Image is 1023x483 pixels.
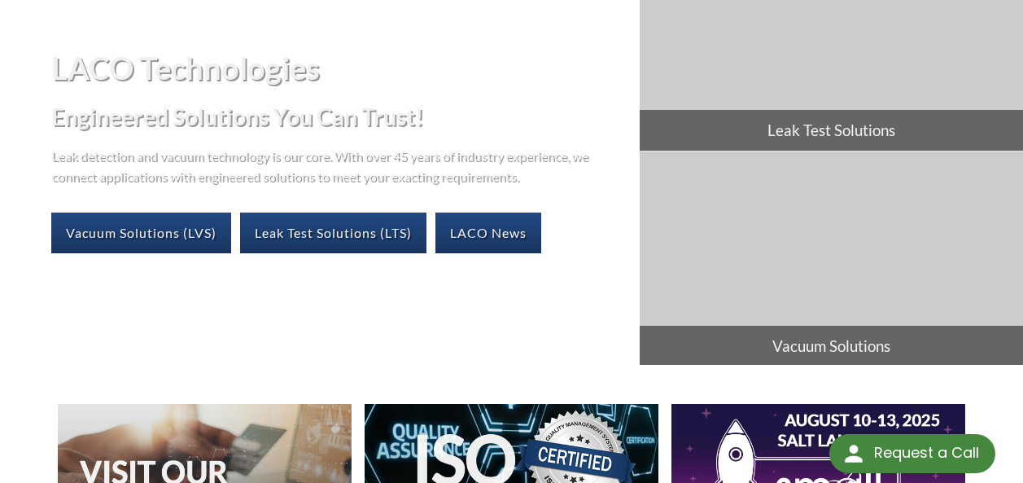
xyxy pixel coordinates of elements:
h2: Engineered Solutions You Can Trust! [51,102,627,132]
span: Leak Test Solutions [640,110,1023,151]
img: round button [841,441,867,467]
p: Leak detection and vacuum technology is our core. With over 45 years of industry experience, we c... [51,145,597,187]
a: Vacuum Solutions (LVS) [51,213,231,253]
div: Request a Call [829,434,995,473]
a: Leak Test Solutions (LTS) [240,213,426,253]
div: Request a Call [874,434,979,472]
a: LACO News [435,213,541,253]
span: Vacuum Solutions [640,326,1023,367]
h1: LACO Technologies [51,48,627,88]
a: Vacuum Solutions [640,151,1023,367]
